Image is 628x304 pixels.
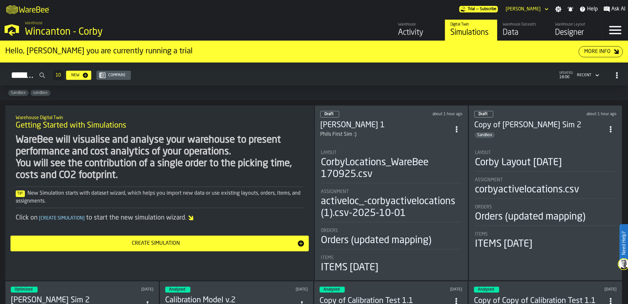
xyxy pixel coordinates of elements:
a: link-to-/wh/i/ace0e389-6ead-4668-b816-8dc22364bb41/simulations [445,20,497,41]
a: link-to-/wh/i/ace0e389-6ead-4668-b816-8dc22364bb41/pricing/ [459,6,498,12]
div: DropdownMenuValue-4 [577,73,591,78]
div: ITEMS [DATE] [475,238,532,250]
div: Updated: 03/10/2025, 17:11:40 Created: 03/10/2025, 15:15:06 [402,112,463,116]
span: Orders [321,228,338,233]
span: Analysed [323,288,340,292]
a: link-to-/wh/i/ace0e389-6ead-4668-b816-8dc22364bb41/designer [549,20,602,41]
span: Assignment [475,177,503,183]
div: Simulations [450,27,492,38]
span: 10 [56,73,61,78]
div: Updated: 01/10/2025, 01:26:58 Created: 01/10/2025, 01:26:00 [250,287,308,292]
span: [ [39,216,41,221]
div: Title [321,150,462,155]
button: button-Create Simulation [10,236,309,251]
div: Title [321,255,462,260]
label: button-toggle-Ask AI [601,5,628,13]
button: button-Compare [96,71,131,80]
div: New [69,73,82,78]
div: status-3 2 [165,287,190,293]
div: Title [321,189,462,194]
div: Title [475,150,616,155]
label: button-toggle-Notifications [565,6,576,12]
span: Items [321,255,334,260]
div: DropdownMenuValue-phillip clegg [503,5,550,13]
div: Digital Twin [450,22,492,27]
div: status-3 2 [11,287,38,293]
div: Orders (updated mapping) [475,211,585,223]
div: Phillip Sim 1 [320,120,451,131]
span: Orders [475,205,492,210]
div: Wincanton - Corby [25,26,201,38]
span: Analysed [169,288,185,292]
div: Title [475,205,616,210]
span: 18:06 [559,75,573,80]
div: stat-Assignment [475,177,616,199]
div: ITEMS [DATE] [321,262,378,274]
div: Copy of Lewis Sim 2 [474,120,605,131]
div: Warehouse Datasets [503,22,544,27]
span: Warehouse [25,21,43,26]
span: Getting Started with Simulations [16,120,126,131]
div: WareBee will visualise and analyse your warehouse to present performance and cost analytics of yo... [16,134,304,181]
div: Corby Layout [DATE] [475,157,562,169]
div: activeloc_-corbyactivelocations (1).csv-2025-10-01 [321,196,462,219]
div: Designer [555,27,597,38]
span: Items [475,232,488,237]
div: Title [475,232,616,237]
label: button-toggle-Settings [552,6,564,12]
div: stat-Orders [475,205,616,226]
div: Phils First Sim :) [320,131,451,138]
div: Title [321,228,462,233]
label: Need Help? [620,225,627,261]
section: card-SimulationDashboardCard-draft [320,144,462,275]
div: stat-Layout [475,150,616,171]
span: ] [83,216,85,221]
span: — [476,7,479,11]
div: ItemListCard-DashboardItemContainer [315,105,468,280]
button: button-New [66,71,91,80]
span: Subscribe [480,7,497,11]
section: card-SimulationDashboardCard-draft [474,144,617,251]
div: Updated: 03/10/2025, 17:11:01 Created: 01/10/2025, 13:39:14 [556,112,617,116]
div: More Info [582,48,613,56]
div: ButtonLoadMore-Load More-Prev-First-Last [50,70,66,80]
div: status-3 2 [320,287,345,293]
div: corbyactivelocations.csv [475,184,579,196]
div: stat-Orders [321,228,462,249]
span: Tip: [16,190,25,197]
span: Analysed [478,288,494,292]
div: Click on to start the new simulation wizard. [16,213,304,223]
div: Compare [106,73,128,78]
div: stat-Items [475,232,616,250]
div: Title [475,177,616,183]
div: DropdownMenuValue-phillip clegg [506,7,541,12]
span: sandbox [30,91,50,95]
div: status-0 2 [320,111,339,117]
span: Sandbox [475,133,495,137]
a: link-to-/wh/i/ace0e389-6ead-4668-b816-8dc22364bb41/data [497,20,549,41]
div: Activity [398,27,440,38]
button: button-More Info [579,46,623,57]
h3: [PERSON_NAME] 1 [320,120,451,131]
label: button-toggle-Help [577,5,601,13]
div: ItemListCard- [5,105,314,280]
div: stat-Assignment [321,189,462,222]
div: status-3 2 [474,287,499,293]
span: Layout [475,150,491,155]
div: Create Simulation [14,240,297,247]
span: Draft [324,112,334,116]
div: Menu Subscription [459,6,498,12]
div: Data [503,27,544,38]
div: status-0 2 [474,111,493,117]
div: Updated: 30/09/2025, 12:29:34 Created: 26/09/2025, 10:16:31 [404,287,462,292]
span: Create Simulation [38,216,86,221]
h3: Copy of [PERSON_NAME] Sim 2 [474,120,605,131]
div: Hello, [PERSON_NAME] you are currently running a trial [5,46,579,57]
